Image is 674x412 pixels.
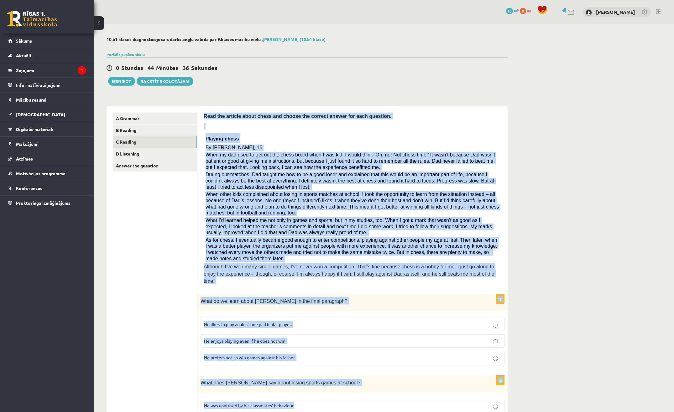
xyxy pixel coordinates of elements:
button: Iesniegt [108,77,135,86]
span: He likes to play against one particular player. [204,321,292,327]
span: Proktoringa izmēģinājums [16,200,71,206]
span: Konferences [16,185,42,191]
a: 10 mP [506,8,519,13]
a: 0 xp [520,8,534,13]
span: What does [PERSON_NAME] say about losing sports games at school? [201,380,360,385]
span: 0 [520,8,526,14]
a: B Reading [113,124,197,136]
a: Parādīt punktu skalu [107,52,145,57]
span: When other kids complained about losing in sports matches at school, I took the opportunity to le... [206,192,499,215]
span: [DEMOGRAPHIC_DATA] [16,112,65,117]
legend: Maksājumi [16,137,86,151]
span: Digitālie materiāli [16,126,53,132]
p: 1p [496,294,504,304]
a: Sākums [8,34,86,48]
a: Ziņojumi1 [8,63,86,77]
input: He prefers not to win games against his father. [493,356,498,361]
span: 44 [148,64,154,71]
span: Mācību resursi [16,97,46,103]
input: He was confused by his classmates’ behaviour. [493,404,498,409]
a: [PERSON_NAME] [596,9,635,15]
p: 1p [496,375,504,385]
span: 36 [183,64,189,71]
a: [DEMOGRAPHIC_DATA] [8,107,86,122]
span: Aktuāli [16,53,31,58]
span: mP [514,8,519,13]
a: [PERSON_NAME] (10.b1 klase) [263,36,326,42]
span: Minūtes [156,64,178,71]
legend: Informatīvie ziņojumi [16,78,86,92]
span: xp [527,8,531,13]
span: Motivācijas programma [16,171,65,176]
a: Proktoringa izmēģinājums [8,196,86,210]
span: Playing chess [206,136,239,141]
i: 1 [78,66,86,75]
span: He prefers not to win games against his father. [204,355,295,360]
span: Read the article about chess and choose the correct answer for each question. [204,114,391,119]
span: What I’d learned helped me not only in games and sports, but in my studies, too. When I got a mar... [206,218,492,235]
legend: Ziņojumi [16,63,86,77]
a: Motivācijas programma [8,166,86,181]
span: By [PERSON_NAME], 16 [206,145,262,150]
a: Aktuāli [8,48,86,63]
a: Atzīmes [8,151,86,166]
a: Maksājumi [8,137,86,151]
a: C Reading [113,136,197,148]
a: Rīgas 1. Tālmācības vidusskola [7,11,57,27]
span: What do we learn about [PERSON_NAME] in the final paragraph? [201,298,347,304]
span: He was confused by his classmates’ behaviour. [204,403,294,408]
span: He enjoys playing even if he does not win. [204,338,286,344]
span: Stundas [121,64,143,71]
a: Informatīvie ziņojumi [8,78,86,92]
a: Answer the question [113,160,197,172]
a: D Listening [113,148,197,160]
span: Sekundes [191,64,217,71]
a: Mācību resursi [8,92,86,107]
span: 0 [116,64,119,71]
input: He likes to play against one particular player. [493,323,498,328]
a: Rakstīt skolotājam [137,77,193,86]
h2: 10.b1 klases diagnosticējošais darbs angļu valodā par 9.klases mācību vielu , [107,37,508,42]
span: Although I’ve won many single games, I’ve never won a competition. That’s fine because chess is a... [204,264,494,283]
img: Adrians Broks [586,9,592,16]
span: Atzīmes [16,156,33,161]
input: He enjoys playing even if he does not win. [493,339,498,344]
a: A Grammar [113,113,197,124]
a: Digitālie materiāli [8,122,86,136]
span: As for chess, I eventually became good enough to enter competitions, playing against other people... [206,237,497,261]
span: When my dad used to get out the chess board when I was kid, I would think ‘Oh, no! Not chess time... [206,152,495,170]
span: Sākums [16,38,32,44]
span: During our matches, Dad taught me how to be a good loser and explained that this would be an impo... [206,172,494,189]
a: Konferences [8,181,86,195]
span: 10 [506,8,513,14]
